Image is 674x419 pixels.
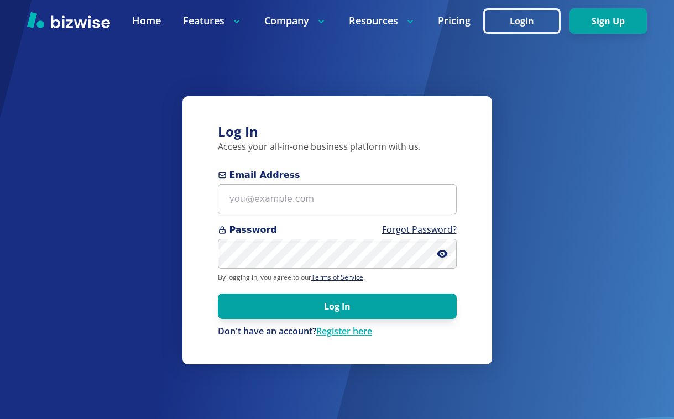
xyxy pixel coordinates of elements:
[483,16,569,27] a: Login
[218,184,457,214] input: you@example.com
[316,325,372,337] a: Register here
[183,14,242,28] p: Features
[349,14,416,28] p: Resources
[218,294,457,319] button: Log In
[311,273,363,282] a: Terms of Service
[132,14,161,28] a: Home
[218,141,457,153] p: Access your all-in-one business platform with us.
[218,273,457,282] p: By logging in, you agree to our .
[382,223,457,235] a: Forgot Password?
[218,169,457,182] span: Email Address
[438,14,471,28] a: Pricing
[569,16,647,27] a: Sign Up
[218,326,457,338] p: Don't have an account?
[569,8,647,34] button: Sign Up
[264,14,327,28] p: Company
[218,326,457,338] div: Don't have an account?Register here
[218,223,457,237] span: Password
[218,123,457,141] h3: Log In
[483,8,561,34] button: Login
[27,12,110,28] img: Bizwise Logo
